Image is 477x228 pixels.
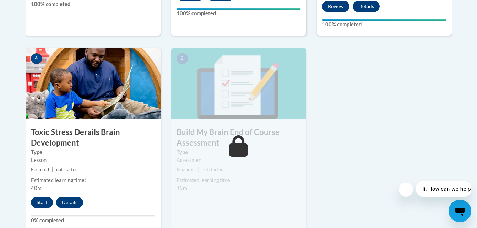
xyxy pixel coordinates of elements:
[177,148,301,156] label: Type
[449,200,471,222] iframe: Button to launch messaging window
[26,127,161,149] h3: Toxic Stress Derails Brain Development
[31,0,155,8] label: 100% completed
[31,53,42,64] span: 4
[31,217,155,224] label: 0% completed
[31,167,49,172] span: Required
[31,148,155,156] label: Type
[56,167,78,172] span: not started
[56,197,83,208] button: Details
[171,48,306,119] img: Course Image
[177,8,301,10] div: Your progress
[399,183,413,197] iframe: Close message
[31,177,155,184] div: Estimated learning time:
[322,21,446,28] label: 100% completed
[177,177,301,184] div: Estimated learning time:
[322,19,446,21] div: Your progress
[202,167,223,172] span: not started
[177,185,187,191] span: 15m
[322,1,349,12] button: Review
[171,127,306,149] h3: Build My Brain End of Course Assessment
[31,156,155,164] div: Lesson
[177,156,301,164] div: Assessment
[52,167,53,172] span: |
[353,1,380,12] button: Details
[197,167,199,172] span: |
[31,197,53,208] button: Start
[177,10,301,17] label: 100% completed
[416,181,471,197] iframe: Message from company
[177,53,188,64] span: 5
[31,185,42,191] span: 40m
[4,5,58,11] span: Hi. How can we help?
[177,167,195,172] span: Required
[26,48,161,119] img: Course Image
